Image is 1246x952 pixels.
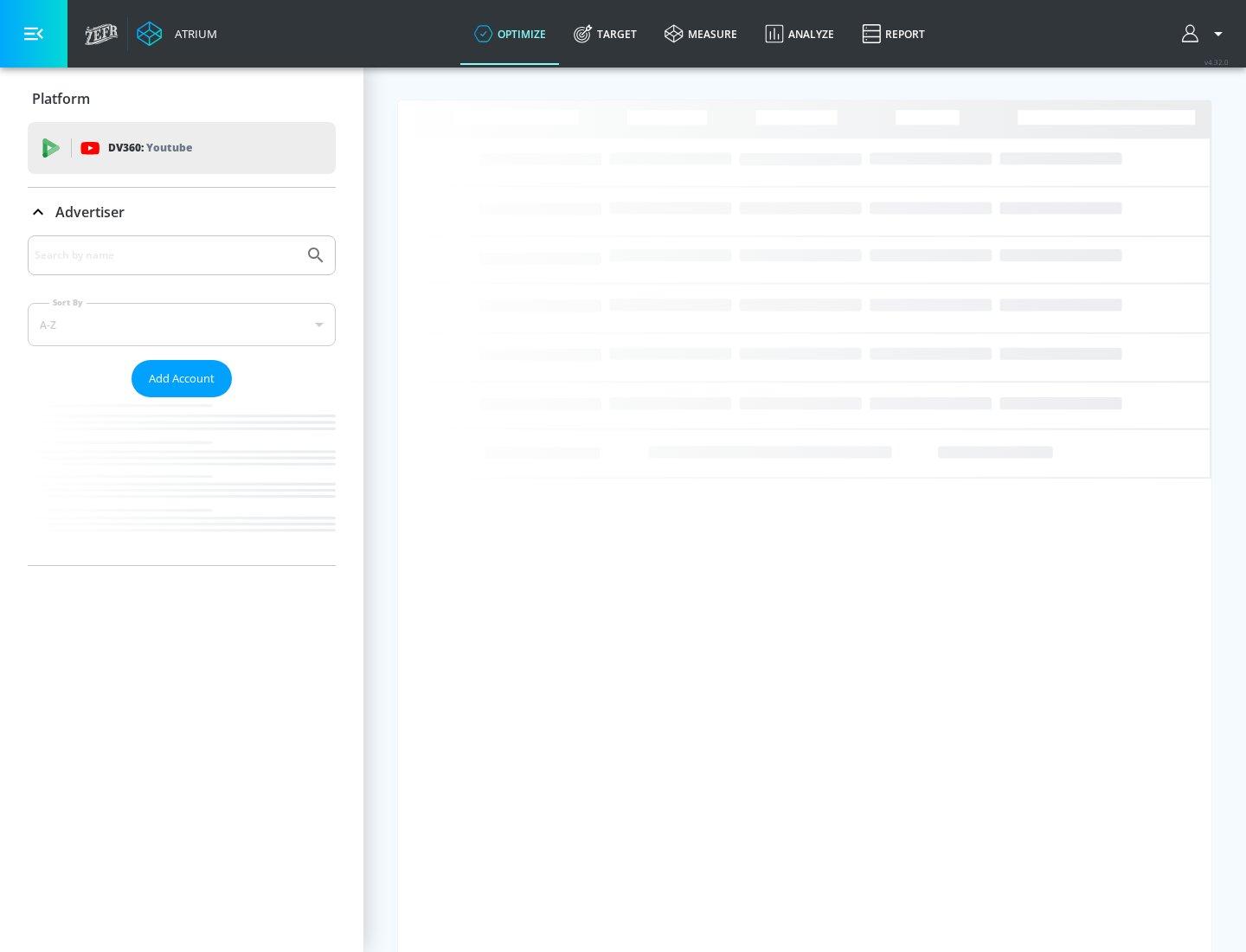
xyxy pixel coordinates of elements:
a: Report [848,3,939,65]
label: Sort By [49,297,87,308]
p: DV360: [108,138,192,158]
a: Analyze [751,3,848,65]
span: v 4.32.0 [1204,57,1229,67]
a: optimize [460,3,560,65]
button: Add Account [132,360,232,397]
div: DV360: Youtube [28,122,336,174]
nav: list of Advertiser [28,397,336,565]
a: Atrium [137,21,217,47]
p: Youtube [146,138,192,157]
input: Search by name [35,244,297,267]
p: Platform [32,89,90,108]
span: Add Account [149,369,215,389]
a: measure [651,3,751,65]
div: A-Z [28,303,336,346]
div: Advertiser [28,235,336,565]
div: Advertiser [28,188,336,236]
div: Platform [28,74,336,123]
p: Advertiser [55,203,125,222]
div: Atrium [168,26,217,42]
a: Target [560,3,651,65]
